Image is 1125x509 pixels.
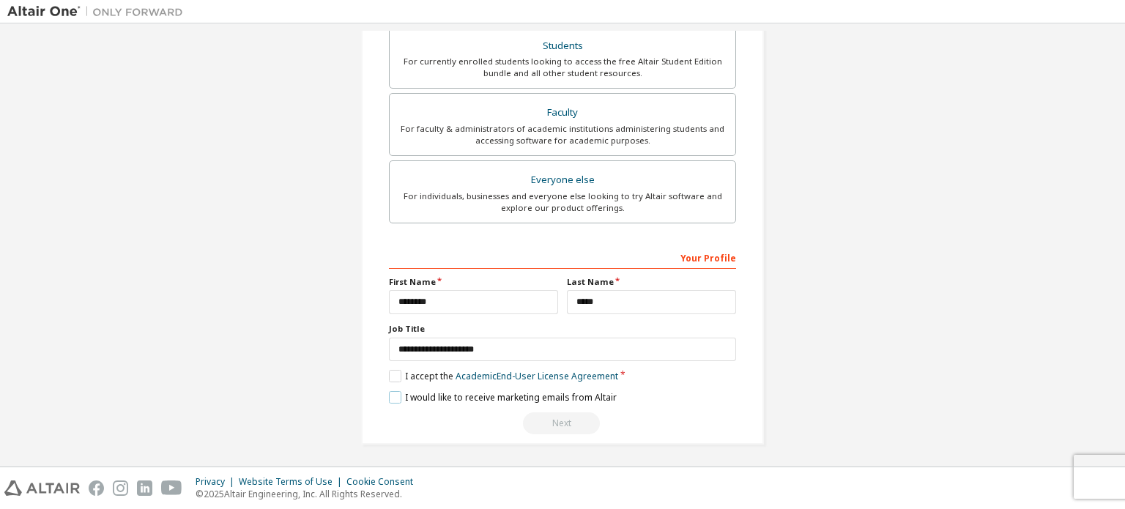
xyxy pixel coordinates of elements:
[389,245,736,269] div: Your Profile
[346,476,422,488] div: Cookie Consent
[398,56,727,79] div: For currently enrolled students looking to access the free Altair Student Edition bundle and all ...
[398,123,727,146] div: For faculty & administrators of academic institutions administering students and accessing softwa...
[389,323,736,335] label: Job Title
[113,480,128,496] img: instagram.svg
[196,476,239,488] div: Privacy
[196,488,422,500] p: © 2025 Altair Engineering, Inc. All Rights Reserved.
[389,412,736,434] div: You need to provide your academic email
[398,190,727,214] div: For individuals, businesses and everyone else looking to try Altair software and explore our prod...
[398,170,727,190] div: Everyone else
[567,276,736,288] label: Last Name
[89,480,104,496] img: facebook.svg
[239,476,346,488] div: Website Terms of Use
[161,480,182,496] img: youtube.svg
[398,36,727,56] div: Students
[4,480,80,496] img: altair_logo.svg
[389,276,558,288] label: First Name
[7,4,190,19] img: Altair One
[389,370,618,382] label: I accept the
[389,391,617,404] label: I would like to receive marketing emails from Altair
[398,103,727,123] div: Faculty
[456,370,618,382] a: Academic End-User License Agreement
[137,480,152,496] img: linkedin.svg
